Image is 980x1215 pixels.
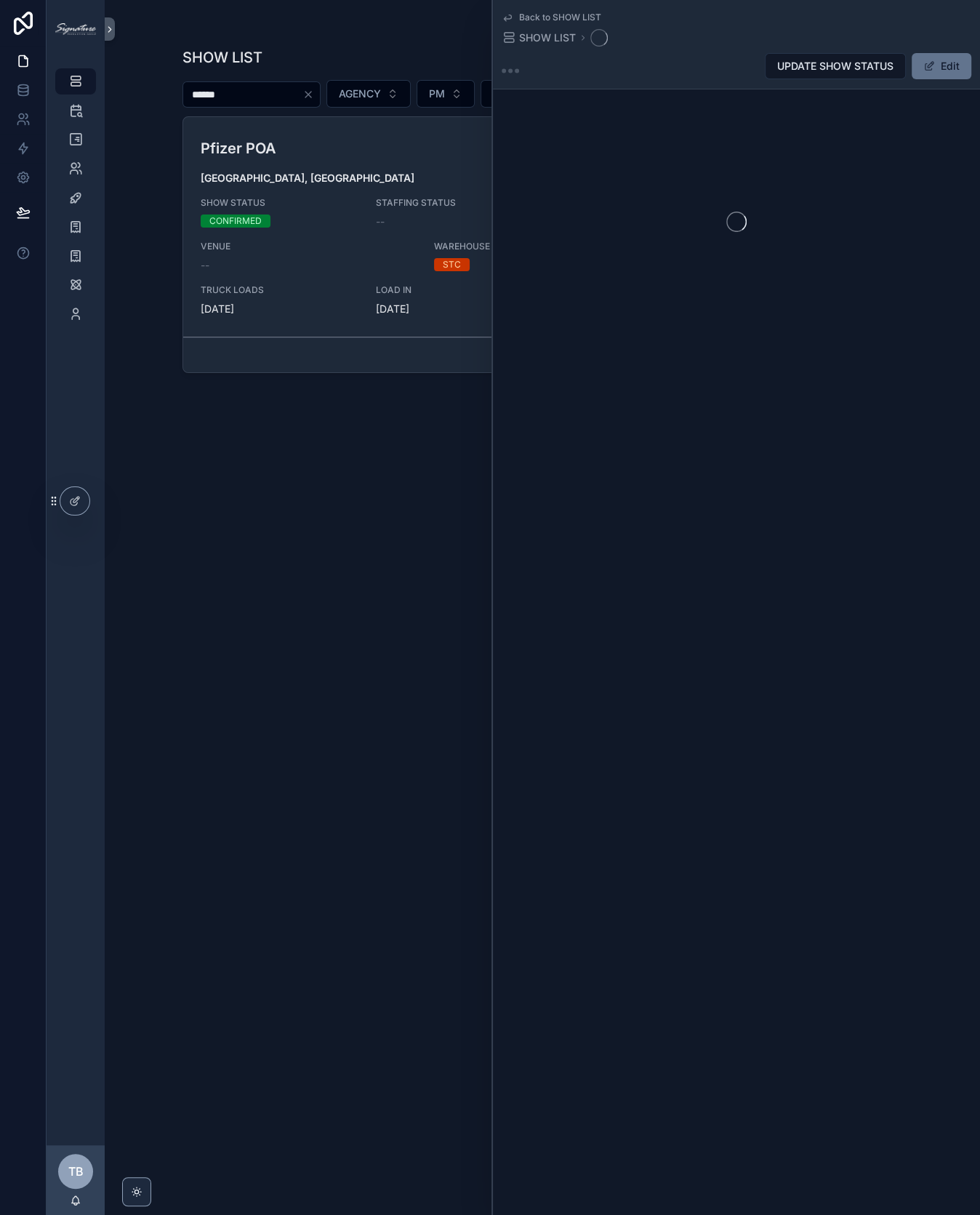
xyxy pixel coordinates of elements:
span: STAFFING STATUS [376,197,534,209]
span: SHOW STATUS [201,197,358,209]
button: UPDATE SHOW STATUS [765,53,906,79]
button: Select Button [481,80,572,108]
h1: SHOW LIST [182,47,262,68]
div: scrollable content [47,58,105,346]
span: WAREHOUSE OUT [434,241,651,252]
a: SHOW LIST [502,31,576,45]
h3: Pfizer POA [201,137,651,159]
div: CONFIRMED [209,214,262,228]
span: [DATE] [376,302,534,316]
span: UPDATE SHOW STATUS [777,59,893,73]
img: App logo [55,23,96,35]
span: LOAD IN [376,284,534,296]
span: TB [68,1163,84,1180]
span: Back to SHOW LIST [519,12,601,23]
button: Select Button [417,80,475,108]
button: Select Button [326,80,411,108]
strong: [GEOGRAPHIC_DATA], [GEOGRAPHIC_DATA] [201,172,414,184]
span: VENUE [201,241,417,252]
a: Pfizer POA[GEOGRAPHIC_DATA], [GEOGRAPHIC_DATA]SHOW STATUSCONFIRMEDSTAFFING STATUS--AGENCY[PERSON_... [183,117,902,337]
span: -- [201,258,209,273]
button: Edit [912,53,971,79]
button: Clear [302,89,320,100]
div: STC [443,258,461,271]
span: TRUCK LOADS [201,284,358,296]
span: SHOW LIST [519,31,576,45]
a: Back to SHOW LIST [502,12,601,23]
span: -- [376,214,385,229]
span: [DATE] [201,302,358,316]
span: PM [429,87,445,101]
span: AGENCY [339,87,381,101]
